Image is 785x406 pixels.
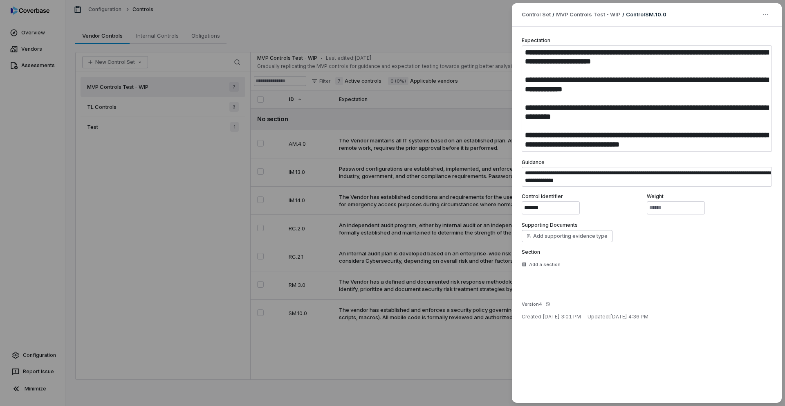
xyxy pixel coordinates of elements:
span: Created: [DATE] 3:01 PM [522,314,581,320]
p: / [552,11,554,18]
button: Version4 [519,295,553,313]
label: Weight [647,193,772,200]
span: Control Set [522,11,551,19]
label: Section [522,249,772,255]
p: / [622,11,624,18]
label: Supporting Documents [522,222,578,228]
button: Add supporting evidence type [522,230,612,242]
span: Control SM.10.0 [626,11,666,18]
a: MVP Controls Test - WIP [556,11,621,19]
button: Add a section [519,257,563,272]
div: Add a section [522,262,561,268]
label: Guidance [522,159,545,165]
span: Updated: [DATE] 4:36 PM [588,314,648,320]
label: Expectation [522,37,550,43]
label: Control Identifier [522,193,647,200]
